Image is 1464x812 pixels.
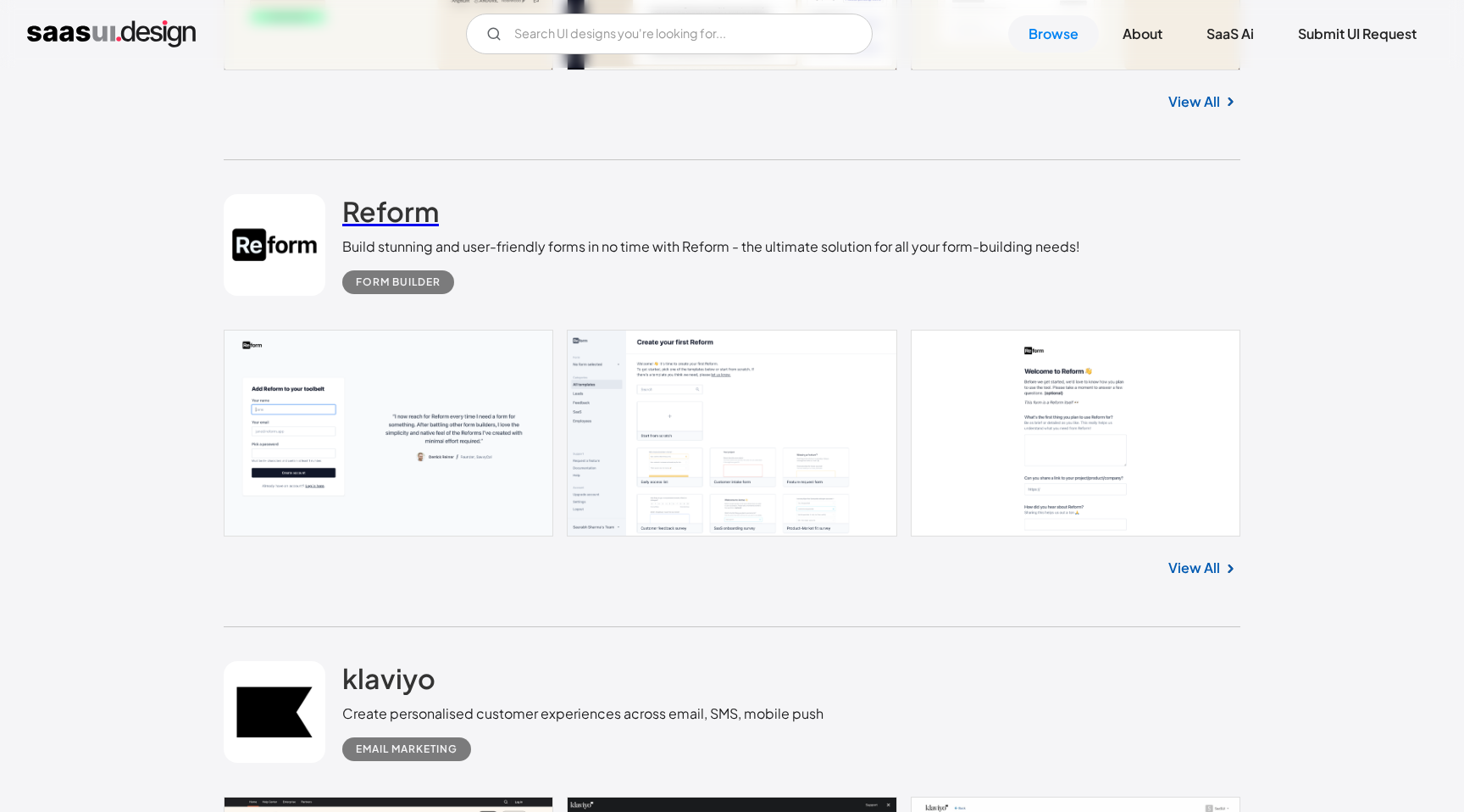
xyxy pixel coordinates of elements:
a: View All [1168,558,1220,578]
h2: Reform [342,194,439,228]
a: home [27,20,196,47]
a: Browse [1008,15,1099,53]
div: Email Marketing [356,739,457,759]
div: Create personalised customer experiences across email, SMS, mobile push [342,704,823,724]
a: Reform [342,194,439,236]
div: Build stunning and user-friendly forms in no time with Reform - the ultimate solution for all you... [342,236,1080,257]
div: Form Builder [356,272,441,292]
form: Email Form [466,14,873,54]
a: About [1102,15,1183,53]
a: Submit UI Request [1278,15,1437,53]
h2: klaviyo [342,661,435,695]
a: View All [1168,92,1220,112]
input: Search UI designs you're looking for... [466,14,873,54]
a: klaviyo [342,661,435,704]
a: SaaS Ai [1186,15,1274,53]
